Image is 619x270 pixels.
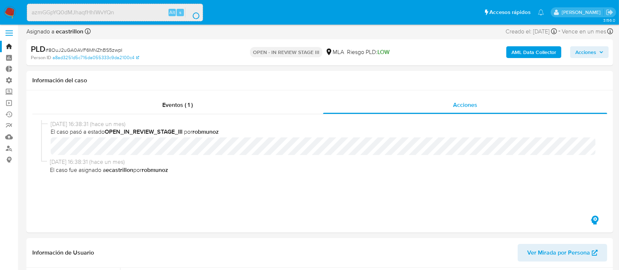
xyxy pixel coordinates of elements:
div: Creado el: [DATE] [506,26,557,36]
p: ezequiel.castrillon@mercadolibre.com [562,9,603,16]
span: s [179,9,181,16]
span: Ver Mirada por Persona [527,244,590,262]
span: Acciones [575,46,596,58]
span: Asignado a [26,28,83,36]
span: Acciones [453,101,477,109]
h1: Información del caso [32,77,607,84]
span: # 8OuJ2uGA0AVF6MNZhBS5zwpI [46,46,122,54]
b: ecastrillon [54,27,83,36]
b: robmunoz [142,166,168,174]
b: robmunoz [192,127,219,136]
b: AML Data Collector [511,46,556,58]
p: OPEN - IN REVIEW STAGE III [250,47,322,57]
input: Buscar usuario o caso... [27,8,203,17]
span: - [558,26,560,36]
span: [DATE] 16:38:31 (hace un mes) [51,120,596,128]
b: OPEN_IN_REVIEW_STAGE_III [105,127,182,136]
button: search-icon [185,7,200,18]
span: Accesos rápidos [489,8,531,16]
b: ecastrillon [106,166,133,174]
button: Acciones [570,46,609,58]
span: LOW [377,48,390,56]
span: Alt [169,9,175,16]
span: Riesgo PLD: [347,48,390,56]
b: PLD [31,43,46,55]
span: El caso fue asignado a por [50,166,596,174]
b: Person ID [31,54,51,61]
div: MLA [325,48,344,56]
button: AML Data Collector [506,46,561,58]
span: Vence en un mes [562,28,606,36]
span: Eventos ( 1 ) [162,101,193,109]
h1: Información de Usuario [32,249,94,256]
a: Salir [606,8,613,16]
a: a8ad3251d5c716da055333c9da2100c4 [53,54,139,61]
span: El caso pasó a estado por [51,128,596,136]
span: [DATE] 16:38:31 (hace un mes) [50,158,596,166]
a: Notificaciones [538,9,544,15]
button: Ver Mirada por Persona [518,244,607,262]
